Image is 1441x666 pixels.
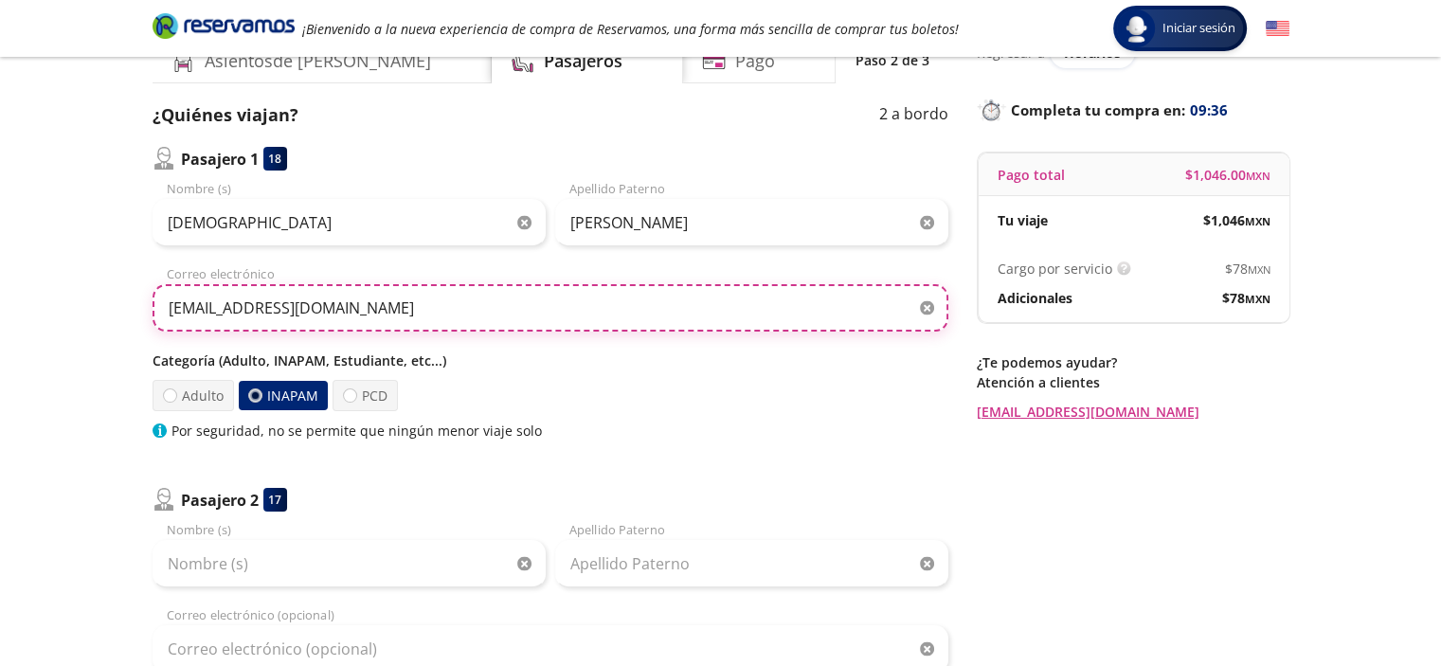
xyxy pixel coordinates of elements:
[153,540,546,587] input: Nombre (s)
[302,20,959,38] em: ¡Bienvenido a la nueva experiencia de compra de Reservamos, una forma más sencilla de comprar tus...
[1185,165,1270,185] span: $ 1,046.00
[153,284,948,332] input: Correo electrónico
[555,199,948,246] input: Apellido Paterno
[181,148,259,171] p: Pasajero 1
[1248,262,1270,277] small: MXN
[998,165,1065,185] p: Pago total
[333,380,398,411] label: PCD
[171,421,542,441] p: Por seguridad, no se permite que ningún menor viaje solo
[238,381,327,410] label: INAPAM
[856,50,929,70] p: Paso 2 de 3
[152,380,233,411] label: Adulto
[1245,214,1270,228] small: MXN
[544,48,622,74] h4: Pasajeros
[153,351,948,370] p: Categoría (Adulto, INAPAM, Estudiante, etc...)
[1222,288,1270,308] span: $ 78
[555,540,948,587] input: Apellido Paterno
[735,48,775,74] h4: Pago
[205,48,431,74] h4: Asientos de [PERSON_NAME]
[1245,292,1270,306] small: MXN
[263,147,287,171] div: 18
[1225,259,1270,279] span: $ 78
[977,372,1289,392] p: Atención a clientes
[263,488,287,512] div: 17
[1203,210,1270,230] span: $ 1,046
[977,352,1289,372] p: ¿Te podemos ayudar?
[153,199,546,246] input: Nombre (s)
[153,11,295,40] i: Brand Logo
[181,489,259,512] p: Pasajero 2
[153,102,298,128] p: ¿Quiénes viajan?
[998,210,1048,230] p: Tu viaje
[998,259,1112,279] p: Cargo por servicio
[998,288,1072,308] p: Adicionales
[1266,17,1289,41] button: English
[1246,169,1270,183] small: MXN
[977,97,1289,123] p: Completa tu compra en :
[1155,19,1243,38] span: Iniciar sesión
[1190,99,1228,121] span: 09:36
[879,102,948,128] p: 2 a bordo
[977,402,1289,422] a: [EMAIL_ADDRESS][DOMAIN_NAME]
[153,11,295,45] a: Brand Logo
